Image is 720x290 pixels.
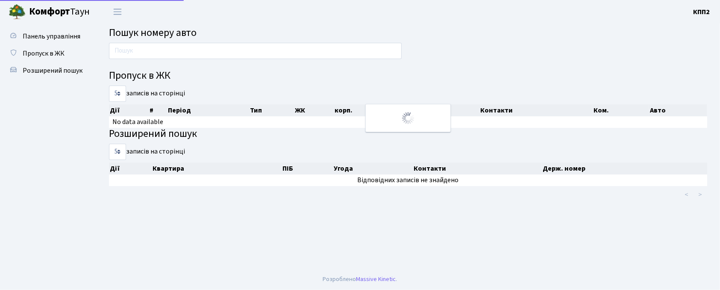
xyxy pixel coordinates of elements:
[294,104,334,116] th: ЖК
[249,104,294,116] th: Тип
[4,45,90,62] a: Пропуск в ЖК
[4,62,90,79] a: Розширений пошук
[323,275,397,284] div: Розроблено .
[167,104,249,116] th: Період
[109,175,707,186] td: Відповідних записів не знайдено
[693,7,710,17] a: КПП2
[333,163,413,175] th: Угода
[152,163,282,175] th: Квартира
[4,28,90,45] a: Панель управління
[109,163,152,175] th: Дії
[9,3,26,21] img: logo.png
[109,86,185,102] label: записів на сторінці
[23,49,65,58] span: Пропуск в ЖК
[401,111,415,125] img: Обробка...
[109,116,707,128] td: No data available
[29,5,90,19] span: Таун
[109,144,126,160] select: записів на сторінці
[282,163,332,175] th: ПІБ
[109,25,197,40] span: Пошук номеру авто
[593,104,649,116] th: Ком.
[23,66,82,75] span: Розширений пошук
[438,104,479,116] th: ПІБ
[23,32,80,41] span: Панель управління
[149,104,167,116] th: #
[356,275,396,284] a: Massive Kinetic
[109,70,707,82] h4: Пропуск в ЖК
[334,104,399,116] th: корп.
[479,104,593,116] th: Контакти
[29,5,70,18] b: Комфорт
[109,144,185,160] label: записів на сторінці
[109,86,126,102] select: записів на сторінці
[109,104,149,116] th: Дії
[109,43,402,59] input: Пошук
[109,128,707,140] h4: Розширений пошук
[413,163,542,175] th: Контакти
[107,5,128,19] button: Переключити навігацію
[542,163,716,175] th: Держ. номер
[649,104,707,116] th: Авто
